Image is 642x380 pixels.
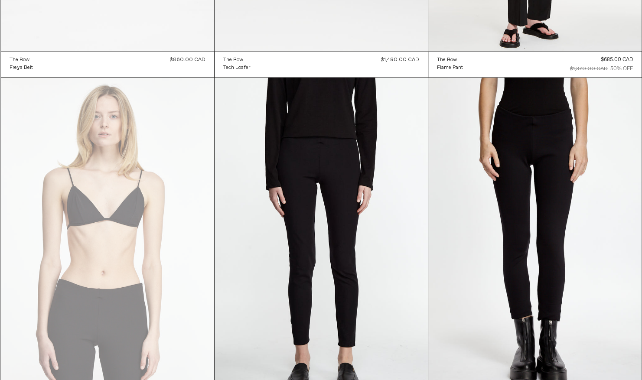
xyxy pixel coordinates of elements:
[437,56,457,64] div: The Row
[170,56,205,64] div: $860.00 CAD
[437,64,463,71] a: Flame Pant
[10,56,33,64] a: The Row
[223,56,250,64] a: The Row
[601,56,633,64] div: $685.00 CAD
[437,56,463,64] a: The Row
[10,56,29,64] div: The Row
[570,65,608,73] div: $1,370.00 CAD
[381,56,419,64] div: $1,480.00 CAD
[610,65,633,73] div: 50% OFF
[223,56,243,64] div: The Row
[223,64,250,71] a: Tech Loafer
[10,64,33,71] a: Freya Belt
